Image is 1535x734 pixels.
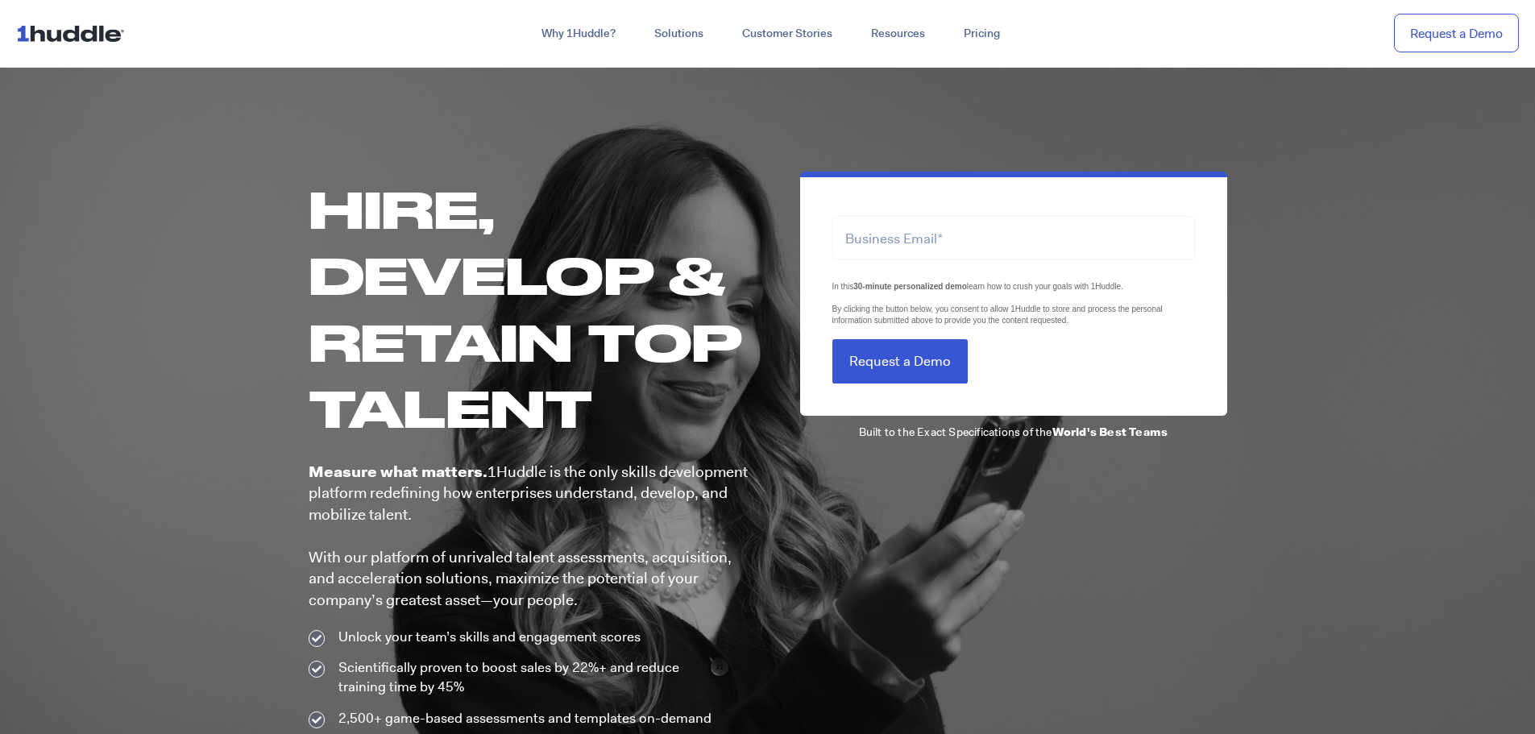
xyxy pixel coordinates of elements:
[832,282,1163,325] span: In this learn how to crush your goals with 1Huddle. By clicking the button below, you consent to ...
[309,462,752,612] p: 1Huddle is the only skills development platform redefining how enterprises understand, develop, a...
[334,709,711,728] span: 2,500+ game-based assessments and templates on-demand
[309,462,487,482] b: Measure what matters.
[309,176,752,441] h1: Hire, Develop & Retain Top Talent
[832,216,1195,260] input: Business Email*
[852,19,944,48] a: Resources
[1394,14,1519,53] a: Request a Demo
[853,282,967,291] strong: 30-minute personalized demo
[832,339,968,384] input: Request a Demo
[522,19,635,48] a: Why 1Huddle?
[334,628,641,647] span: Unlock your team’s skills and engagement scores
[1052,425,1168,439] b: World's Best Teams
[635,19,723,48] a: Solutions
[800,424,1227,440] p: Built to the Exact Specifications of the
[723,19,852,48] a: Customer Stories
[334,658,728,697] span: Scientifically proven to boost sales by 22%+ and reduce training time by 45%
[16,18,131,48] img: ...
[944,19,1019,48] a: Pricing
